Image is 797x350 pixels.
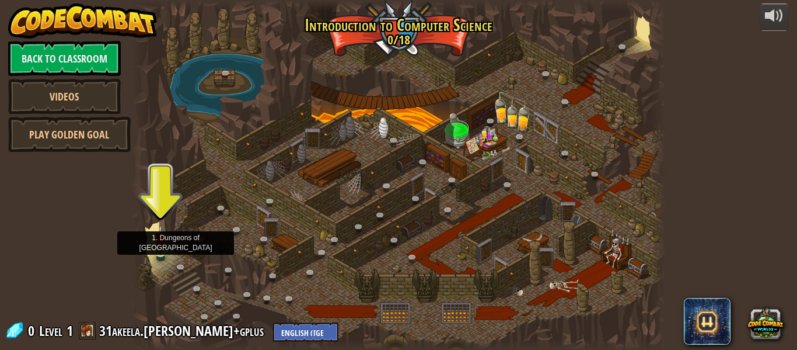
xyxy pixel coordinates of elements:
a: 31akeela.[PERSON_NAME]+gplus [99,321,267,340]
a: Videos [8,79,121,114]
span: 1 [67,321,73,340]
span: Level [39,321,62,341]
span: 0 [28,321,38,340]
img: level-banner-unstarted.png [155,224,167,252]
button: Adjust volume [760,4,789,31]
img: CodeCombat - Learn how to code by playing a game [8,4,158,39]
a: Back to Classroom [8,41,121,76]
a: Play Golden Goal [8,117,131,152]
